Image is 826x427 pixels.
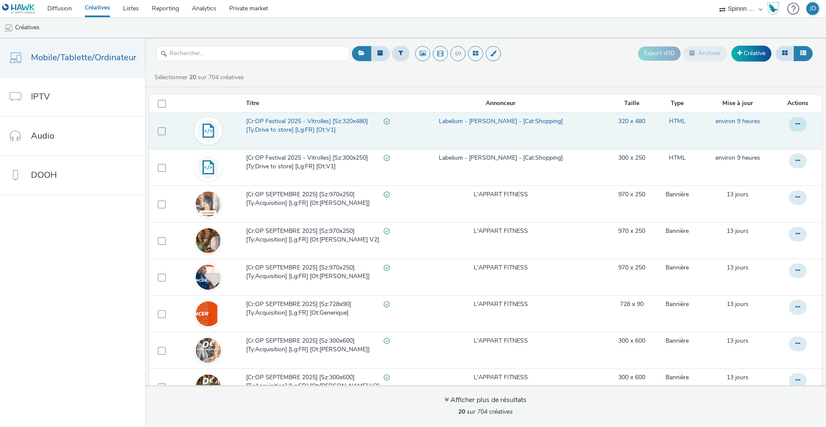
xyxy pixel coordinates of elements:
[246,263,393,285] a: [Cr:OP SEPTEMBRE 2025] [Sz:970x250] [Ty:Acquisition] [Lg:FR] [Ot:[PERSON_NAME]]Valide
[727,190,749,199] a: 4 septembre 2025, 12:19
[794,46,813,61] button: Liste
[196,265,221,290] img: 4c099332-fe97-4e5f-863a-4bc1092356f5.gif
[154,73,247,81] a: Sélectionner sur 704 créatives
[246,117,393,139] a: [Cr:OP Festival 2025 - Vitrolles] [Sz:320x480] [Ty:Drive to store] [Lg:FR] [Ot:V1]Valide
[683,46,727,61] button: Archiver
[727,300,749,309] a: 4 septembre 2025, 12:17
[246,190,393,212] a: [Cr:OP SEPTEMBRE 2025] [Sz:970x250] [Ty:Acquisition] [Lg:FR] [Ot:[PERSON_NAME]]Valide
[666,337,689,345] a: Bannière
[31,169,57,181] span: DOOH
[727,227,749,235] span: 13 jours
[246,300,384,318] span: [Cr:OP SEPTEMBRE 2025] [Sz:728x90] [Ty:Acquisition] [Lg:FR] [Ot:Generique]
[31,130,54,142] span: Audio
[246,154,384,171] span: [Cr:OP Festival 2025 - Vitrolles] [Sz:300x250] [Ty:Drive to store] [Lg:FR] [Ot:V1]
[715,154,760,162] a: 17 septembre 2025, 9:33
[727,373,749,381] span: 13 jours
[384,154,390,163] div: Valide
[2,3,35,14] img: undefined Logo
[246,337,393,359] a: [Cr:OP SEPTEMBRE 2025] [Sz:300x600] [Ty:Acquisition] [Lg:FR] [Ot:[PERSON_NAME]]Valide
[715,117,760,125] span: environ 9 heures
[246,337,384,354] span: [Cr:OP SEPTEMBRE 2025] [Sz:300x600] [Ty:Acquisition] [Lg:FR] [Ot:[PERSON_NAME]]
[246,190,384,208] span: [Cr:OP SEPTEMBRE 2025] [Sz:970x250] [Ty:Acquisition] [Lg:FR] [Ot:[PERSON_NAME]]
[246,117,384,135] span: [Cr:OP Festival 2025 - Vitrolles] [Sz:320x480] [Ty:Drive to store] [Lg:FR] [Ot:V1]
[669,117,686,126] a: HTML
[607,95,656,112] th: Taille
[246,154,393,176] a: [Cr:OP Festival 2025 - Vitrolles] [Sz:300x250] [Ty:Drive to store] [Lg:FR] [Ot:V1]Valide
[196,228,221,253] img: 8ce08feb-8706-429e-b11d-a95a2cdbda0d.gif
[384,300,390,309] div: Valide
[384,190,390,199] div: Valide
[196,118,221,143] img: code.svg
[727,373,749,382] div: 4 septembre 2025, 12:16
[458,408,513,416] span: sur 704 créatives
[727,263,749,272] a: 4 septembre 2025, 12:18
[31,51,136,64] span: Mobile/Tablette/Ordinateur
[246,263,384,281] span: [Cr:OP SEPTEMBRE 2025] [Sz:970x250] [Ty:Acquisition] [Lg:FR] [Ot:[PERSON_NAME]]
[246,373,393,395] a: [Cr:OP SEPTEMBRE 2025] [Sz:300x600] [Ty:Acquisition] [Lg:FR] [Ot:[PERSON_NAME] V2]Valide
[618,337,645,345] a: 300 x 600
[666,373,689,382] a: Bannière
[618,263,645,272] a: 970 x 250
[727,227,749,235] a: 4 septembre 2025, 12:19
[246,227,384,244] span: [Cr:OP SEPTEMBRE 2025] [Sz:970x250] [Ty:Acquisition] [Lg:FR] [Ot:[PERSON_NAME] V2]
[727,337,749,345] a: 4 septembre 2025, 12:17
[669,154,686,162] a: HTML
[666,263,689,272] a: Bannière
[439,117,563,126] a: Labelium - [PERSON_NAME] - [Cat:Shopping]
[4,24,13,32] img: mobile
[656,95,698,112] th: Type
[246,373,384,391] span: [Cr:OP SEPTEMBRE 2025] [Sz:300x600] [Ty:Acquisition] [Lg:FR] [Ot:[PERSON_NAME] V2]
[474,337,528,345] a: L'APPART FITNESS
[444,395,527,405] div: Afficher plus de résultats
[810,2,816,15] div: JD
[245,95,394,112] th: Titre
[727,190,749,198] span: 13 jours
[666,227,689,235] a: Bannière
[618,117,645,126] a: 320 x 480
[474,373,528,382] a: L'APPART FITNESS
[384,373,390,382] div: Valide
[618,190,645,199] a: 970 x 250
[715,117,760,126] div: 17 septembre 2025, 9:32
[189,73,196,81] strong: 20
[474,227,528,235] a: L'APPART FITNESS
[246,300,393,322] a: [Cr:OP SEPTEMBRE 2025] [Sz:728x90] [Ty:Acquisition] [Lg:FR] [Ot:Generique]Valide
[715,154,760,162] span: environ 9 heures
[196,301,221,326] img: c790b9c3-2ba1-4ae3-b93c-536b3dbf922b.gif
[698,95,777,112] th: Mise à jour
[384,117,390,126] div: Valide
[196,192,221,217] img: 9dd72feb-a86b-4967-b007-b3c22bfcaf1f.gif
[767,2,783,15] a: Hawk Academy
[384,263,390,272] div: Valide
[727,300,749,308] span: 13 jours
[767,2,780,15] img: Hawk Academy
[618,373,645,382] a: 300 x 600
[458,408,465,416] strong: 20
[777,95,822,112] th: Actions
[474,300,528,309] a: L'APPART FITNESS
[666,190,689,199] a: Bannière
[727,337,749,345] span: 13 jours
[196,155,221,180] img: code.svg
[384,227,390,236] div: Valide
[246,227,393,249] a: [Cr:OP SEPTEMBRE 2025] [Sz:970x250] [Ty:Acquisition] [Lg:FR] [Ot:[PERSON_NAME] V2]Valide
[776,46,794,61] button: Grille
[666,300,689,309] a: Bannière
[196,325,221,375] img: 07f4eb18-2f0d-408f-8a27-bd3bec023528.gif
[638,46,681,60] button: Export d'ID
[731,46,771,61] a: Créative
[727,263,749,272] span: 13 jours
[394,95,607,112] th: Annonceur
[474,190,528,199] a: L'APPART FITNESS
[439,154,563,162] a: Labelium - [PERSON_NAME] - [Cat:Shopping]
[474,263,528,272] a: L'APPART FITNESS
[618,227,645,235] a: 970 x 250
[384,337,390,346] div: Valide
